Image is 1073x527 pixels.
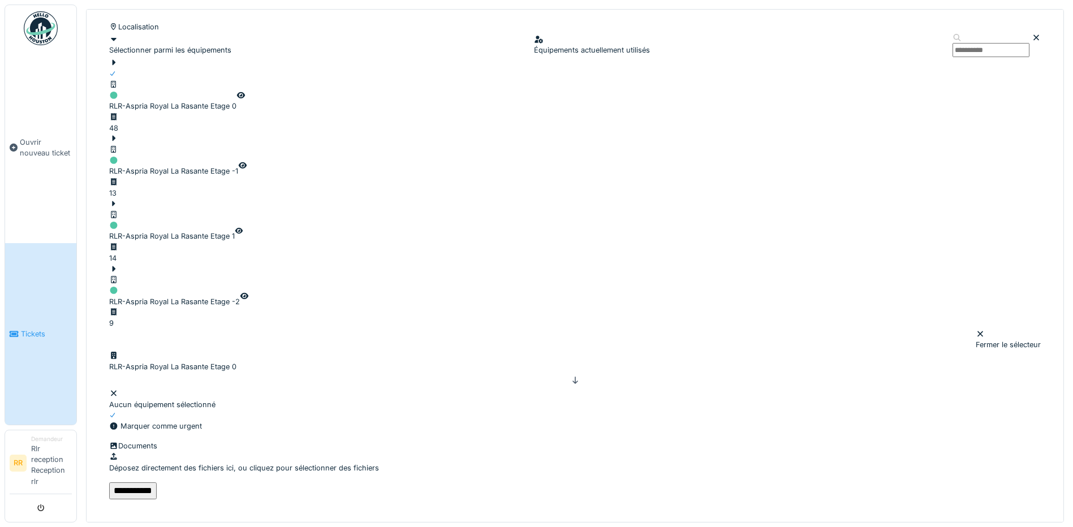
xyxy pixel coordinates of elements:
div: Localisation [109,21,1041,32]
div: RLR-Aspria Royal La Rasante Etage -1 [109,144,238,177]
div: 14 [109,253,118,263]
a: Ouvrir nouveau ticket [5,51,76,243]
div: 48 [109,123,118,133]
div: Documents [109,440,1041,451]
span: Ouvrir nouveau ticket [20,137,72,158]
p: Déposez directement des fichiers ici, ou cliquez pour sélectionner des fichiers [109,463,1041,473]
div: Marquer comme urgent [109,421,202,431]
div: Demandeur [31,435,72,443]
div: RLR-Aspria Royal La Rasante Etage 0 [109,79,236,112]
span: Tickets [21,329,72,339]
div: Aucun équipement sélectionné [109,399,1041,410]
div: RLR-Aspria Royal La Rasante Etage 1 [109,209,235,242]
div: RLR-Aspria Royal La Rasante Etage 0 [109,361,1041,372]
div: Sélectionner parmi les équipements [109,34,231,55]
li: RR [10,455,27,472]
li: Rlr reception Reception rlr [31,435,72,491]
div: 13 [109,188,118,198]
div: Fermer le sélecteur [976,329,1041,350]
div: Équipements actuellement utilisés [534,34,650,55]
div: RLR-Aspria Royal La Rasante Etage -2 [109,274,240,307]
a: Tickets [5,243,76,424]
div: 9 [109,318,118,329]
img: Badge_color-CXgf-gQk.svg [24,11,58,45]
a: RR DemandeurRlr reception Reception rlr [10,435,72,494]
